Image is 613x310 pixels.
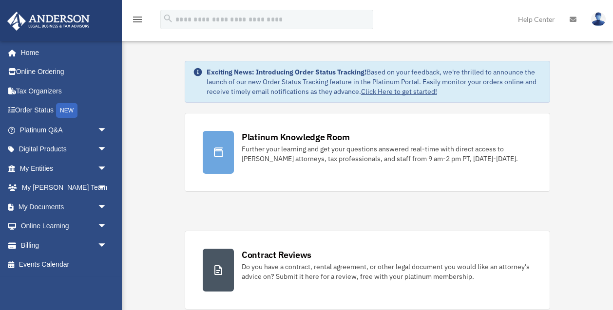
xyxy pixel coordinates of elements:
span: arrow_drop_down [97,178,117,198]
a: Billingarrow_drop_down [7,236,122,255]
a: Contract Reviews Do you have a contract, rental agreement, or other legal document you would like... [185,231,550,310]
img: Anderson Advisors Platinum Portal [4,12,93,31]
a: Order StatusNEW [7,101,122,121]
a: My [PERSON_NAME] Teamarrow_drop_down [7,178,122,198]
div: Further your learning and get your questions answered real-time with direct access to [PERSON_NAM... [242,144,532,164]
div: Based on your feedback, we're thrilled to announce the launch of our new Order Status Tracking fe... [207,67,542,96]
a: Platinum Q&Aarrow_drop_down [7,120,122,140]
img: User Pic [591,12,606,26]
a: Online Learningarrow_drop_down [7,217,122,236]
strong: Exciting News: Introducing Order Status Tracking! [207,68,366,76]
div: Contract Reviews [242,249,311,261]
a: My Entitiesarrow_drop_down [7,159,122,178]
a: Digital Productsarrow_drop_down [7,140,122,159]
a: menu [132,17,143,25]
span: arrow_drop_down [97,217,117,237]
i: search [163,13,173,24]
a: Online Ordering [7,62,122,82]
div: Platinum Knowledge Room [242,131,350,143]
a: Platinum Knowledge Room Further your learning and get your questions answered real-time with dire... [185,113,550,192]
a: Click Here to get started! [361,87,437,96]
span: arrow_drop_down [97,140,117,160]
span: arrow_drop_down [97,197,117,217]
a: Tax Organizers [7,81,122,101]
a: Home [7,43,117,62]
div: NEW [56,103,77,118]
span: arrow_drop_down [97,120,117,140]
i: menu [132,14,143,25]
span: arrow_drop_down [97,236,117,255]
a: Events Calendar [7,255,122,274]
a: My Documentsarrow_drop_down [7,197,122,217]
span: arrow_drop_down [97,159,117,179]
div: Do you have a contract, rental agreement, or other legal document you would like an attorney's ad... [242,262,532,281]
